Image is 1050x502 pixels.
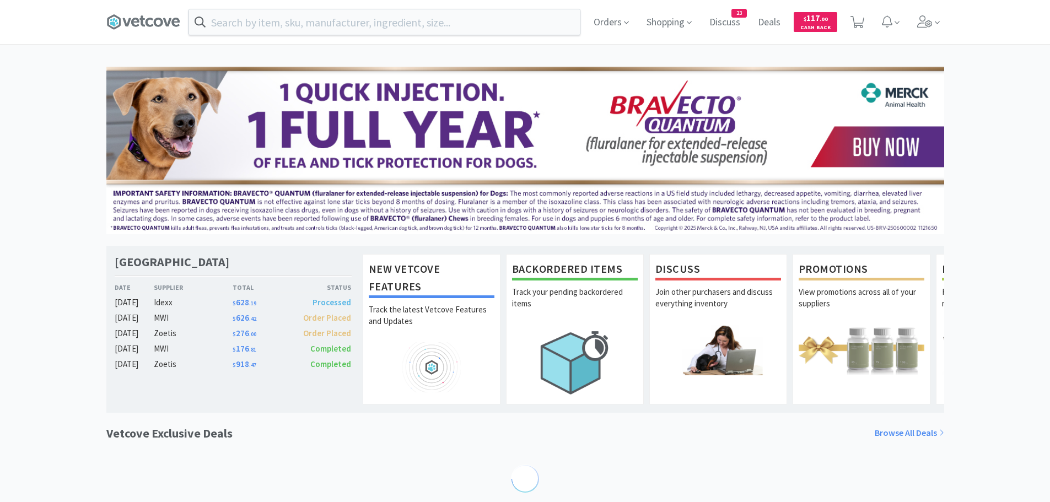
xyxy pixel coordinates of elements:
[154,311,233,325] div: MWI
[875,426,944,440] a: Browse All Deals
[820,15,828,23] span: . 00
[233,343,256,354] span: 176
[154,358,233,371] div: Zoetis
[154,296,233,309] div: Idexx
[799,260,924,280] h1: Promotions
[154,327,233,340] div: Zoetis
[115,296,154,309] div: [DATE]
[506,254,644,404] a: Backordered ItemsTrack your pending backordered items
[649,254,787,404] a: DiscussJoin other purchasers and discuss everything inventory
[363,254,500,404] a: New Vetcove FeaturesTrack the latest Vetcove Features and Updates
[303,312,351,323] span: Order Placed
[249,300,256,307] span: . 19
[115,342,154,355] div: [DATE]
[233,300,236,307] span: $
[233,361,236,369] span: $
[249,346,256,353] span: . 81
[793,254,930,404] a: PromotionsView promotions across all of your suppliers
[233,315,236,322] span: $
[369,304,494,342] p: Track the latest Vetcove Features and Updates
[794,7,837,37] a: $117.00Cash Back
[115,327,154,340] div: [DATE]
[106,67,944,234] img: 3ffb5edee65b4d9ab6d7b0afa510b01f.jpg
[233,359,256,369] span: 918
[249,315,256,322] span: . 42
[705,18,745,28] a: Discuss23
[512,260,638,280] h1: Backordered Items
[512,286,638,325] p: Track your pending backordered items
[249,331,256,338] span: . 00
[154,342,233,355] div: MWI
[804,15,806,23] span: $
[189,9,580,35] input: Search by item, sku, manufacturer, ingredient, size...
[369,260,494,298] h1: New Vetcove Features
[800,25,831,32] span: Cash Back
[233,282,292,293] div: Total
[512,325,638,400] img: hero_backorders.png
[655,260,781,280] h1: Discuss
[233,328,256,338] span: 276
[233,331,236,338] span: $
[369,342,494,392] img: hero_feature_roadmap.png
[106,424,233,443] h1: Vetcove Exclusive Deals
[115,342,352,355] a: [DATE]MWI$176.81Completed
[732,9,746,17] span: 23
[249,361,256,369] span: . 47
[804,13,828,23] span: 117
[753,18,785,28] a: Deals
[154,282,233,293] div: Supplier
[233,312,256,323] span: 626
[115,254,229,270] h1: [GEOGRAPHIC_DATA]
[115,311,352,325] a: [DATE]MWI$626.42Order Placed
[303,328,351,338] span: Order Placed
[115,282,154,293] div: Date
[310,343,351,354] span: Completed
[115,327,352,340] a: [DATE]Zoetis$276.00Order Placed
[115,358,352,371] a: [DATE]Zoetis$918.47Completed
[313,297,351,307] span: Processed
[655,286,781,325] p: Join other purchasers and discuss everything inventory
[115,358,154,371] div: [DATE]
[233,346,236,353] span: $
[292,282,352,293] div: Status
[799,325,924,375] img: hero_promotions.png
[310,359,351,369] span: Completed
[655,325,781,375] img: hero_discuss.png
[115,296,352,309] a: [DATE]Idexx$628.19Processed
[115,311,154,325] div: [DATE]
[799,286,924,325] p: View promotions across all of your suppliers
[233,297,256,307] span: 628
